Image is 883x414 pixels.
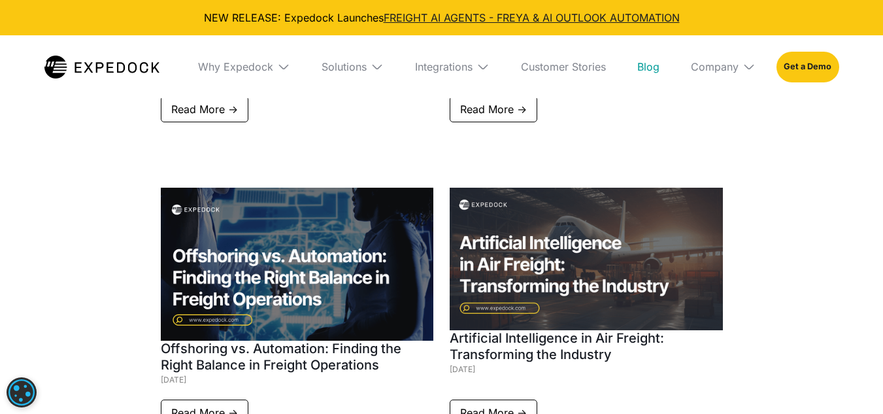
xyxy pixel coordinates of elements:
h1: Artificial Intelligence in Air Freight: Transforming the Industry [450,330,723,363]
div: Integrations [415,60,473,73]
h1: Offshoring vs. Automation: Finding the Right Balance in Freight Operations [161,341,434,373]
div: [DATE] [161,373,434,387]
a: Get a Demo [776,52,839,82]
div: Integrations [405,35,500,98]
div: [DATE] [450,363,723,376]
div: Why Expedock [198,60,273,73]
a: Customer Stories [510,35,616,98]
div: NEW RELEASE: Expedock Launches [10,10,873,25]
iframe: Chat Widget [665,273,883,414]
div: Company [691,60,739,73]
a: FREIGHT AI AGENTS - FREYA & AI OUTLOOK AUTOMATION [384,11,680,24]
div: Solutions [322,60,367,73]
div: Why Expedock [188,35,301,98]
a: Read More -> [161,96,248,122]
div: Company [680,35,766,98]
div: Solutions [311,35,394,98]
a: Read More -> [450,96,537,122]
a: Blog [627,35,670,98]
